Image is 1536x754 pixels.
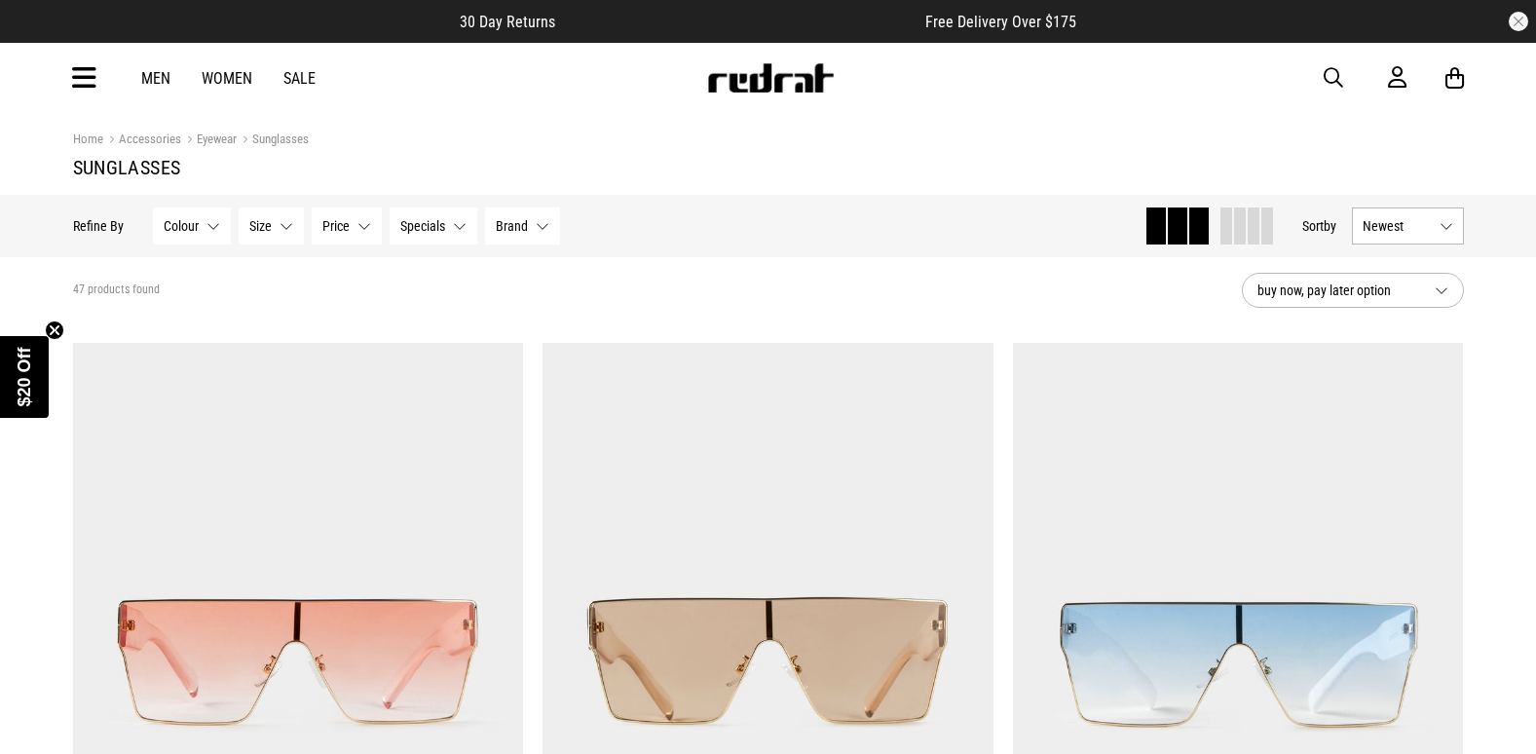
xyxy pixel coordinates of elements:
a: Sale [283,69,316,88]
span: Colour [164,218,199,234]
button: Price [312,207,382,245]
a: Men [141,69,170,88]
button: Newest [1352,207,1464,245]
span: Brand [496,218,528,234]
button: Brand [485,207,560,245]
span: Specials [400,218,445,234]
button: Size [239,207,304,245]
img: Redrat logo [706,63,835,93]
span: $20 Off [15,347,34,406]
a: Eyewear [181,132,237,150]
button: Sortby [1302,214,1336,238]
span: 47 products found [73,283,160,298]
a: Sunglasses [237,132,309,150]
iframe: LiveChat chat widget [1454,672,1536,754]
button: Specials [390,207,477,245]
span: Newest [1363,218,1432,234]
button: Close teaser [45,320,64,340]
a: Women [202,69,252,88]
span: by [1324,218,1336,234]
a: Accessories [103,132,181,150]
span: Size [249,218,272,234]
span: buy now, pay later option [1257,279,1419,302]
a: Home [73,132,103,146]
p: Refine By [73,218,124,234]
iframe: Customer reviews powered by Trustpilot [594,12,886,31]
button: Colour [153,207,231,245]
button: buy now, pay later option [1242,273,1464,308]
span: 30 Day Returns [460,13,555,31]
span: Free Delivery Over $175 [925,13,1076,31]
h1: Sunglasses [73,156,1464,179]
span: Price [322,218,350,234]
